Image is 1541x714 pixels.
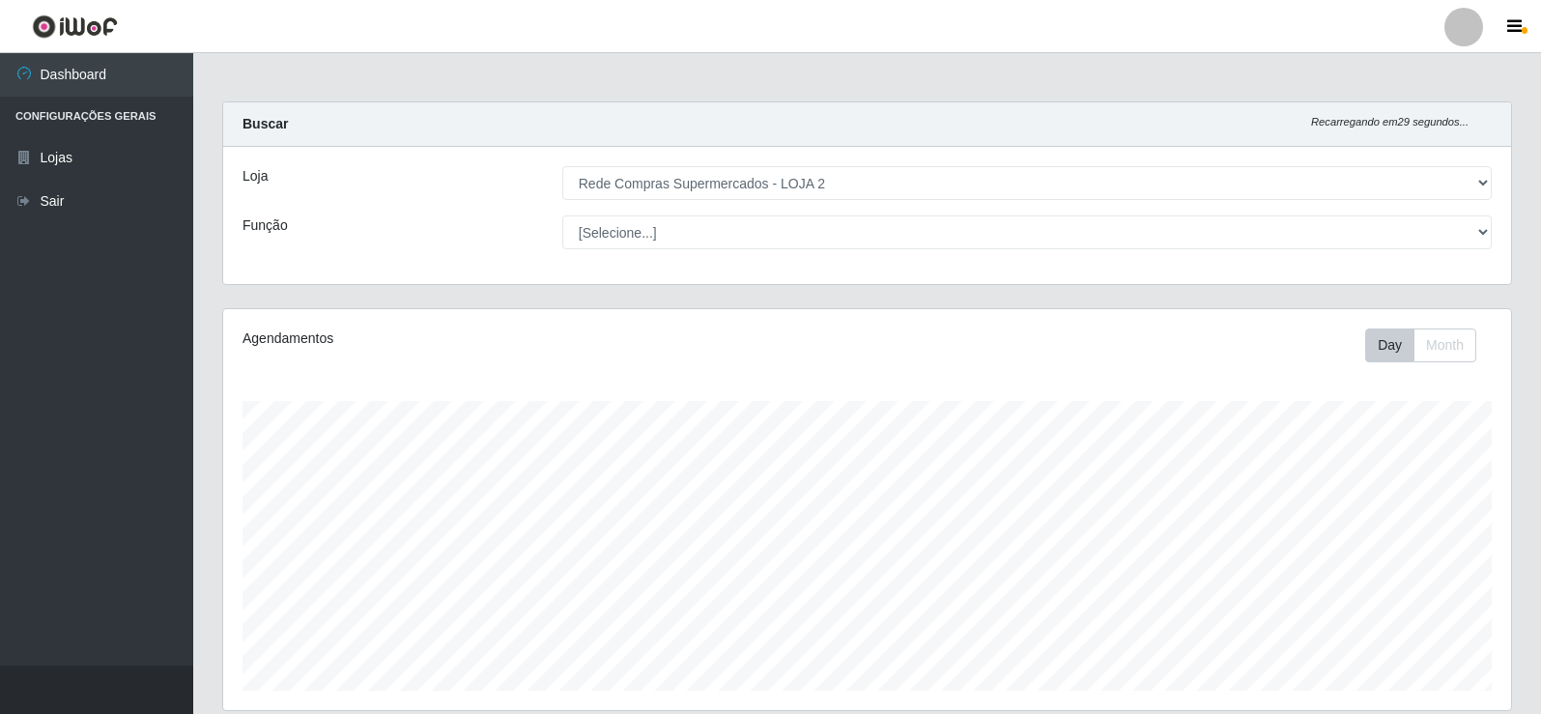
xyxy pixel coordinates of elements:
[243,215,288,236] label: Função
[243,116,288,131] strong: Buscar
[243,328,746,349] div: Agendamentos
[1311,116,1469,128] i: Recarregando em 29 segundos...
[1413,328,1476,362] button: Month
[32,14,118,39] img: CoreUI Logo
[1365,328,1492,362] div: Toolbar with button groups
[1365,328,1476,362] div: First group
[243,166,268,186] label: Loja
[1365,328,1414,362] button: Day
